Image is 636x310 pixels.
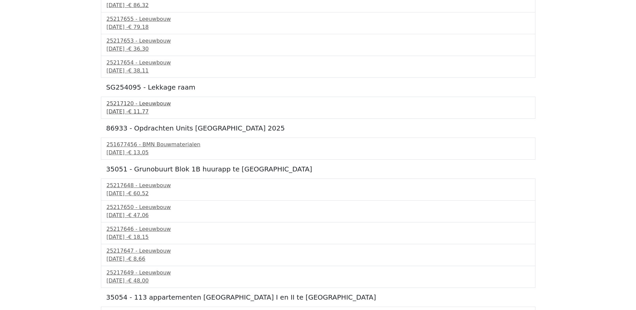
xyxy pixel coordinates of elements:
div: [DATE] - [107,67,530,75]
span: € 8,66 [128,256,145,262]
div: [DATE] - [107,23,530,31]
a: 25217650 - Leeuwbouw[DATE] -€ 47,06 [107,203,530,219]
a: 25217120 - Leeuwbouw[DATE] -€ 11,77 [107,100,530,116]
h5: 35054 - 113 appartementen [GEOGRAPHIC_DATA] I en II te [GEOGRAPHIC_DATA] [106,293,530,301]
div: [DATE] - [107,277,530,285]
div: 25217649 - Leeuwbouw [107,269,530,277]
div: 251677456 - BMN Bouwmaterialen [107,141,530,149]
div: [DATE] - [107,149,530,157]
h5: 86933 - Opdrachten Units [GEOGRAPHIC_DATA] 2025 [106,124,530,132]
div: 25217648 - Leeuwbouw [107,182,530,190]
div: [DATE] - [107,190,530,198]
div: 25217650 - Leeuwbouw [107,203,530,211]
a: 25217654 - Leeuwbouw[DATE] -€ 38,11 [107,59,530,75]
span: € 11,77 [128,108,149,115]
div: 25217653 - Leeuwbouw [107,37,530,45]
a: 25217646 - Leeuwbouw[DATE] -€ 18,15 [107,225,530,241]
div: 25217646 - Leeuwbouw [107,225,530,233]
a: 251677456 - BMN Bouwmaterialen[DATE] -€ 13,05 [107,141,530,157]
div: [DATE] - [107,108,530,116]
span: € 86,32 [128,2,149,8]
div: [DATE] - [107,255,530,263]
span: € 18,15 [128,234,149,240]
div: 25217647 - Leeuwbouw [107,247,530,255]
a: 25217648 - Leeuwbouw[DATE] -€ 60,52 [107,182,530,198]
span: € 38,11 [128,67,149,74]
div: 25217654 - Leeuwbouw [107,59,530,67]
a: 25217649 - Leeuwbouw[DATE] -€ 48,00 [107,269,530,285]
h5: 35051 - Grunobuurt Blok 1B huurapp te [GEOGRAPHIC_DATA] [106,165,530,173]
a: 25217655 - Leeuwbouw[DATE] -€ 79,18 [107,15,530,31]
div: [DATE] - [107,1,530,9]
span: € 47,06 [128,212,149,218]
div: [DATE] - [107,211,530,219]
span: € 48,00 [128,277,149,284]
div: [DATE] - [107,233,530,241]
span: € 60,52 [128,190,149,197]
h5: SG254095 - Lekkage raam [106,83,530,91]
div: 25217655 - Leeuwbouw [107,15,530,23]
span: € 13,05 [128,149,149,156]
a: 25217647 - Leeuwbouw[DATE] -€ 8,66 [107,247,530,263]
div: 25217120 - Leeuwbouw [107,100,530,108]
div: [DATE] - [107,45,530,53]
a: 25217653 - Leeuwbouw[DATE] -€ 36,30 [107,37,530,53]
span: € 36,30 [128,46,149,52]
span: € 79,18 [128,24,149,30]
